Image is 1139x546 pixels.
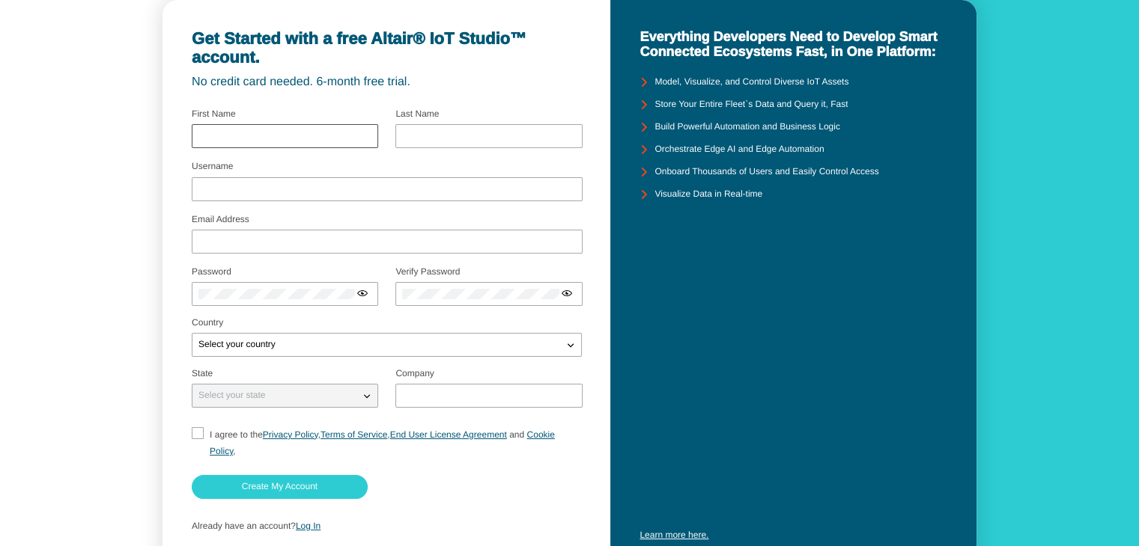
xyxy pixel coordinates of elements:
a: Cookie Policy [210,429,555,456]
label: Password [192,266,231,277]
label: Email Address [192,214,249,224]
unity-typography: Model, Visualize, and Control Diverse IoT Assets [654,77,848,88]
unity-typography: No credit card needed. 6-month free trial. [192,76,582,89]
span: and [509,429,524,440]
unity-typography: Visualize Data in Real-time [654,189,762,200]
unity-typography: Orchestrate Edge AI and Edge Automation [654,144,824,155]
unity-typography: Build Powerful Automation and Business Logic [654,122,839,132]
p: Already have an account? [192,521,582,532]
unity-typography: Onboard Thousands of Users and Easily Control Access [654,167,878,177]
unity-typography: Everything Developers Need to Develop Smart Connected Ecosystems Fast, in One Platform: [640,29,947,60]
a: End User License Agreement [390,429,507,440]
span: I agree to the , , , [210,429,555,456]
label: Verify Password [395,266,460,277]
a: Learn more here. [640,530,708,540]
unity-typography: Get Started with a free Altair® IoT Studio™ account. [192,29,582,67]
iframe: YouTube video player [640,352,947,524]
unity-typography: Store Your Entire Fleet`s Data and Query it, Fast [654,99,848,110]
a: Privacy Policy [263,429,318,440]
a: Terms of Service [321,429,387,440]
a: Log In [296,521,321,531]
label: Username [192,161,233,171]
